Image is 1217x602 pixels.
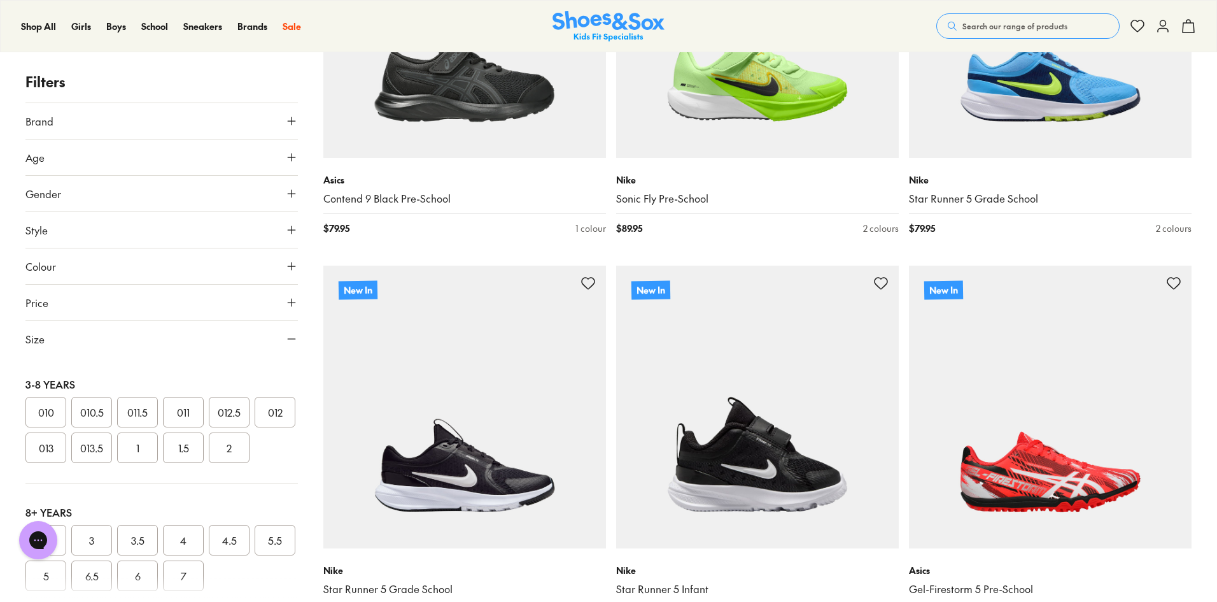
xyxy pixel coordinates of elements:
[71,20,91,32] span: Girls
[141,20,168,32] span: School
[25,150,45,165] span: Age
[71,561,112,591] button: 6.5
[616,173,899,187] p: Nike
[141,20,168,33] a: School
[163,433,204,463] button: 1.5
[25,140,298,175] button: Age
[25,376,298,392] div: 3-8 Years
[117,433,158,463] button: 1
[255,525,295,555] button: 5.5
[209,433,250,463] button: 2
[163,525,204,555] button: 4
[25,103,298,139] button: Brand
[283,20,301,33] a: Sale
[909,173,1192,187] p: Nike
[25,176,298,211] button: Gender
[237,20,267,33] a: Brands
[924,280,963,299] p: New In
[631,280,670,299] p: New In
[909,582,1192,596] a: Gel-Firestorm 5 Pre-School
[323,266,606,548] a: New In
[13,517,64,564] iframe: Gorgias live chat messenger
[25,433,66,463] button: 013
[237,20,267,32] span: Brands
[323,582,606,596] a: Star Runner 5 Grade School
[25,113,53,129] span: Brand
[616,582,899,596] a: Star Runner 5 Infant
[117,397,158,427] button: 011.5
[552,11,665,42] a: Shoes & Sox
[25,505,298,520] div: 8+ Years
[1156,222,1192,235] div: 2 colours
[255,397,295,427] button: 012
[183,20,222,32] span: Sneakers
[616,564,899,577] p: Nike
[323,173,606,187] p: Asics
[71,525,112,555] button: 3
[163,397,204,427] button: 011
[25,285,298,320] button: Price
[323,192,606,206] a: Contend 9 Black Pre-School
[21,20,56,32] span: Shop All
[21,20,56,33] a: Shop All
[909,564,1192,577] p: Asics
[936,13,1120,39] button: Search our range of products
[25,71,298,92] p: Filters
[71,433,112,463] button: 013.5
[616,192,899,206] a: Sonic Fly Pre-School
[25,186,61,201] span: Gender
[106,20,126,33] a: Boys
[209,397,250,427] button: 012.5
[575,222,606,235] div: 1 colour
[552,11,665,42] img: SNS_Logo_Responsive.svg
[909,266,1192,548] a: New In
[25,331,45,347] span: Size
[209,525,250,555] button: 4.5
[71,20,91,33] a: Girls
[339,280,377,299] p: New In
[25,321,298,357] button: Size
[909,222,935,235] span: $ 79.95
[616,222,642,235] span: $ 89.95
[163,561,204,591] button: 7
[323,564,606,577] p: Nike
[25,397,66,427] button: 010
[863,222,899,235] div: 2 colours
[106,20,126,32] span: Boys
[117,561,158,591] button: 6
[183,20,222,33] a: Sneakers
[616,266,899,548] a: New In
[25,295,48,310] span: Price
[25,222,48,238] span: Style
[25,259,56,274] span: Colour
[71,397,112,427] button: 010.5
[25,248,298,284] button: Colour
[909,192,1192,206] a: Star Runner 5 Grade School
[117,525,158,555] button: 3.5
[25,212,298,248] button: Style
[323,222,349,235] span: $ 79.95
[283,20,301,32] span: Sale
[962,20,1067,32] span: Search our range of products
